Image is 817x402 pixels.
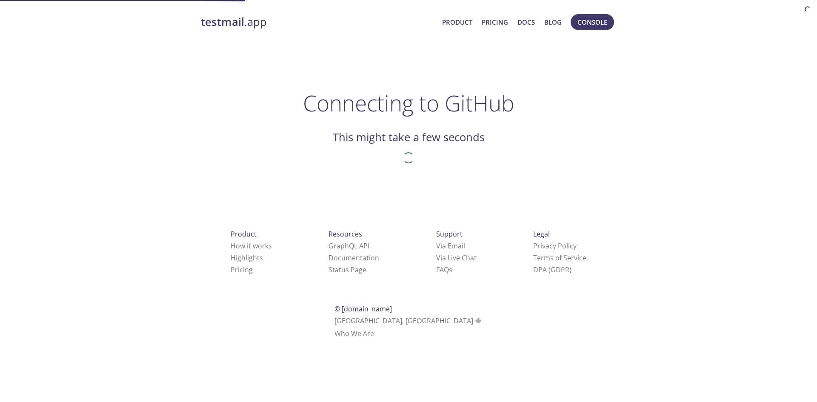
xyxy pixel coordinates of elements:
[334,316,483,325] span: [GEOGRAPHIC_DATA], [GEOGRAPHIC_DATA]
[449,265,452,274] span: s
[571,14,614,30] button: Console
[533,241,577,251] a: Privacy Policy
[533,253,586,262] a: Terms of Service
[436,265,452,274] a: FAQ
[329,253,379,262] a: Documentation
[231,229,257,239] span: Product
[329,241,369,251] a: GraphQL API
[533,265,571,274] a: DPA (GDPR)
[436,241,465,251] a: Via Email
[329,229,362,239] span: Resources
[442,17,472,28] a: Product
[533,229,550,239] span: Legal
[436,229,463,239] span: Support
[544,17,562,28] a: Blog
[231,241,272,251] a: How it works
[577,17,607,28] span: Console
[231,253,263,262] a: Highlights
[333,130,485,145] h2: This might take a few seconds
[482,17,508,28] a: Pricing
[517,17,535,28] a: Docs
[334,304,392,314] span: © [DOMAIN_NAME]
[334,329,374,338] a: Who We Are
[201,15,435,29] a: testmail.app
[329,265,366,274] a: Status Page
[201,14,244,29] strong: testmail
[303,90,514,116] h1: Connecting to GitHub
[436,253,477,262] a: Via Live Chat
[231,265,253,274] a: Pricing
